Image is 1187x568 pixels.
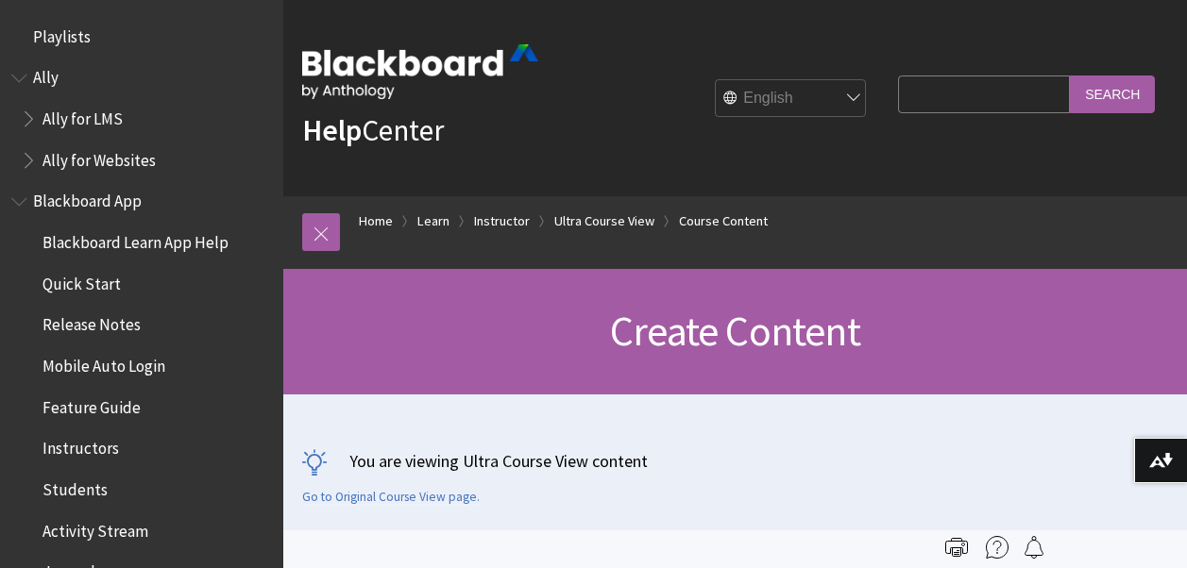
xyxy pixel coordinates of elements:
span: Release Notes [42,309,141,335]
p: You are viewing Ultra Course View content [302,449,1168,473]
span: Students [42,474,108,499]
input: Search [1070,75,1155,112]
select: Site Language Selector [716,80,867,118]
a: Learn [417,209,449,233]
span: Playlists [33,21,91,46]
span: Blackboard Learn App Help [42,226,229,252]
img: Print [945,536,968,559]
span: Mobile Auto Login [42,350,165,376]
a: Instructor [474,209,530,233]
a: Home [359,209,393,233]
img: Blackboard by Anthology [302,44,538,99]
span: Blackboard App [33,186,142,211]
span: Ally for LMS [42,103,123,128]
img: Follow this page [1023,536,1045,559]
span: Activity Stream [42,515,148,541]
a: Course Content [679,209,768,233]
img: More help [986,536,1009,559]
a: Go to Original Course View page. [302,489,480,506]
a: Ultra Course View [554,209,654,233]
span: Ally for Websites [42,144,156,170]
span: Feature Guide [42,392,141,417]
span: Create Content [610,305,860,357]
span: Ally [33,62,59,88]
strong: Help [302,111,362,149]
nav: Book outline for Anthology Ally Help [11,62,272,176]
span: Quick Start [42,268,121,293]
span: Instructors [42,433,119,459]
nav: Book outline for Playlists [11,21,272,53]
a: HelpCenter [302,111,444,149]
